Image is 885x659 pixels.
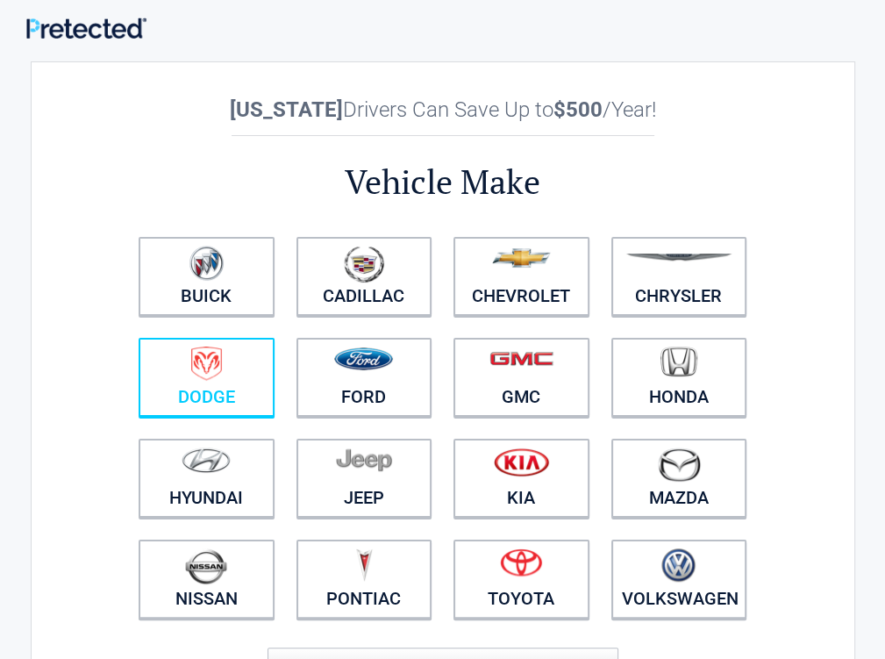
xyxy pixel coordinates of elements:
[489,351,553,366] img: gmc
[661,548,696,583] img: volkswagen
[334,347,393,370] img: ford
[296,237,432,316] a: Cadillac
[336,448,392,472] img: jeep
[344,246,384,283] img: cadillac
[453,540,589,619] a: Toyota
[191,347,222,381] img: dodge
[611,540,747,619] a: Volkswagen
[625,254,732,261] img: chrysler
[185,548,227,584] img: nissan
[453,237,589,316] a: Chevrolet
[553,97,603,122] b: $500
[139,540,275,619] a: Nissan
[296,439,432,518] a: Jeep
[296,540,432,619] a: Pontiac
[296,338,432,417] a: Ford
[128,97,758,122] h2: Drivers Can Save Up to /Year
[453,439,589,518] a: Kia
[494,448,549,476] img: kia
[611,237,747,316] a: Chrysler
[139,237,275,316] a: Buick
[139,338,275,417] a: Dodge
[355,548,373,582] img: pontiac
[230,97,343,122] b: [US_STATE]
[660,347,697,377] img: honda
[500,548,542,577] img: toyota
[492,248,551,268] img: chevrolet
[611,439,747,518] a: Mazda
[139,439,275,518] a: Hyundai
[611,338,747,417] a: Honda
[182,448,231,473] img: hyundai
[453,338,589,417] a: GMC
[657,448,701,482] img: mazda
[26,18,146,39] img: Main Logo
[189,246,224,281] img: buick
[128,160,758,204] h2: Vehicle Make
